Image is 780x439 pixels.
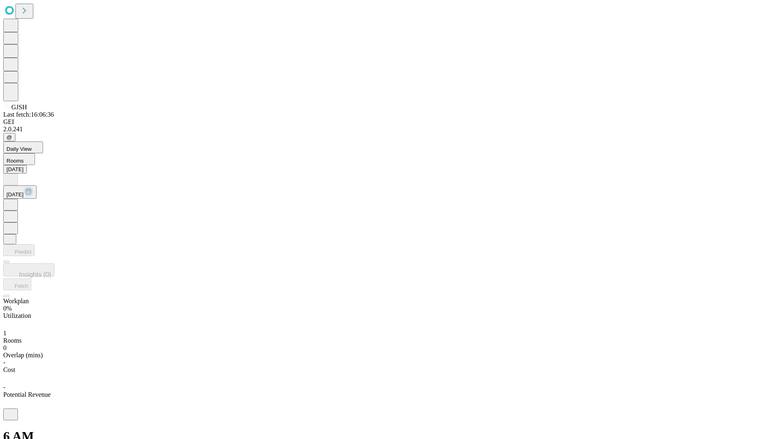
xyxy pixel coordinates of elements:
span: Overlap (mins) [3,352,43,359]
span: 1 [3,330,6,337]
span: Last fetch: 16:06:36 [3,111,54,118]
button: [DATE] [3,185,37,199]
span: Potential Revenue [3,391,51,398]
span: Cost [3,366,15,373]
span: 0% [3,305,12,312]
span: - [3,359,5,366]
span: Insights (0) [19,271,51,278]
div: GEI [3,118,777,126]
span: Workplan [3,298,29,304]
span: Rooms [6,158,24,164]
span: Rooms [3,337,22,344]
button: Predict [3,244,35,256]
button: Insights (0) [3,263,54,276]
span: Utilization [3,312,31,319]
span: Daily View [6,146,32,152]
button: @ [3,133,15,141]
button: Daily View [3,141,43,153]
button: [DATE] [3,165,27,174]
span: [DATE] [6,191,24,198]
span: @ [6,134,12,140]
button: Fetch [3,278,31,290]
span: - [3,384,5,391]
span: 0 [3,344,6,351]
div: 2.0.241 [3,126,777,133]
span: GJSH [11,104,27,111]
button: Rooms [3,153,35,165]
